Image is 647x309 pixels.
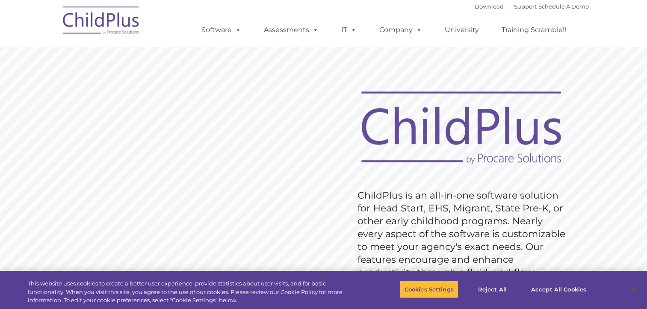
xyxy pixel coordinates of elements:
a: Support [514,3,537,10]
a: University [436,21,487,39]
a: Schedule A Demo [538,3,589,10]
a: Training Scramble!! [493,21,575,39]
a: Assessments [255,21,327,39]
div: This website uses cookies to create a better user experience, provide statistics about user visit... [28,279,356,305]
button: Close [624,280,643,299]
a: IT [333,21,365,39]
button: Reject All [466,280,519,298]
a: Download [475,3,504,10]
a: Company [371,21,431,39]
button: Accept All Cookies [526,280,591,298]
rs-layer: ChildPlus is an all-in-one software solution for Head Start, EHS, Migrant, State Pre-K, or other ... [357,189,570,279]
font: | [475,3,589,10]
img: ChildPlus by Procare Solutions [59,0,144,43]
a: Software [193,21,250,39]
button: Cookies Settings [400,280,458,298]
